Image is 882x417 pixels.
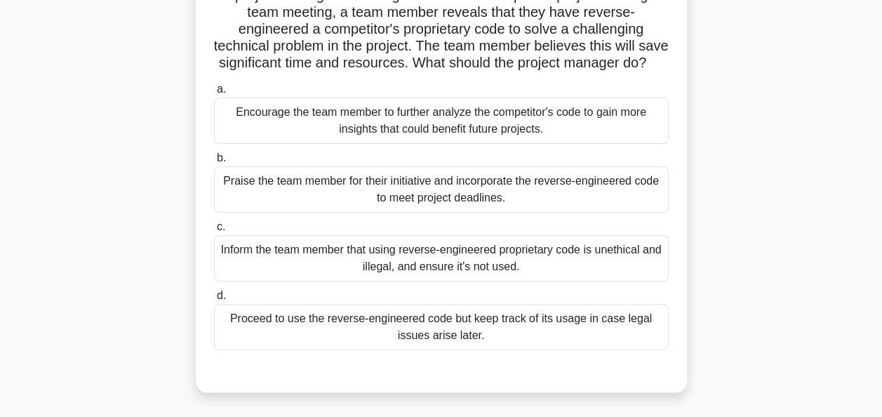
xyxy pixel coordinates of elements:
[217,83,226,95] span: a.
[214,304,669,350] div: Proceed to use the reverse-engineered code but keep track of its usage in case legal issues arise...
[214,98,669,144] div: Encourage the team member to further analyze the competitor's code to gain more insights that cou...
[217,289,226,301] span: d.
[214,235,669,282] div: Inform the team member that using reverse-engineered proprietary code is unethical and illegal, a...
[217,152,226,164] span: b.
[214,166,669,213] div: Praise the team member for their initiative and incorporate the reverse-engineered code to meet p...
[217,220,225,232] span: c.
